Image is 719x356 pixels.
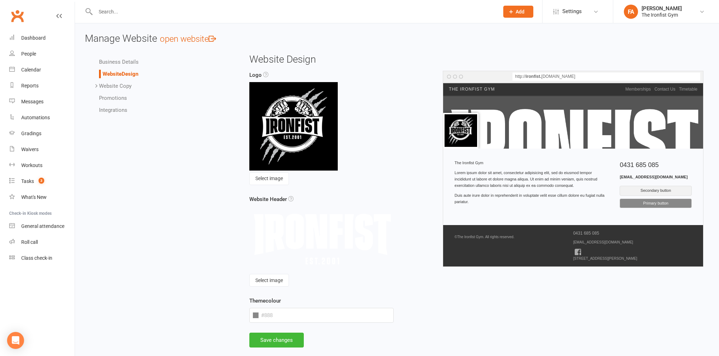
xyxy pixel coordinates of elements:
[249,172,289,185] button: Select image
[249,82,338,171] img: thumb_ddabb658-37c1-4dc3-88b2-75390adac427.png
[516,9,524,15] span: Add
[526,74,541,79] strong: ironfist .
[9,173,75,189] a: Tasks 3
[21,131,41,136] div: Gradings
[9,218,75,234] a: General attendance kiosk mode
[9,46,75,62] a: People
[642,5,682,12] div: [PERSON_NAME]
[642,12,682,18] div: The Ironfist Gym
[249,333,304,348] button: Save changes
[454,170,609,189] p: Lorem ipsum dolor sit amet, consectetur adipisicing elit, sed do eiusmod tempor incididunt ut lab...
[562,4,582,19] span: Settings
[249,54,703,65] h3: Website Design
[93,7,494,17] input: Search...
[21,99,44,104] div: Messages
[249,71,262,79] label: Logo
[620,160,692,170] h5: 0431 685 085
[449,86,495,93] span: The Ironfist Gym
[21,194,47,200] div: What's New
[9,30,75,46] a: Dashboard
[9,126,75,142] a: Gradings
[21,83,39,88] div: Reports
[454,193,609,205] p: Duis aute irure dolor in reprehenderit in voluptate velit esse cillum dolore eu fugiat nulla pari...
[9,234,75,250] a: Roll call
[7,332,24,349] div: Open Intercom Messenger
[21,115,50,120] div: Automations
[249,195,287,203] label: Website Header
[21,67,41,73] div: Calendar
[454,234,573,240] p: © The Ironfist Gym . All rights reserved.
[503,6,533,18] button: Add
[620,186,692,196] div: Secondary button
[21,178,34,184] div: Tasks
[21,51,36,57] div: People
[654,87,675,92] a: Contact Us
[9,250,75,266] a: Class kiosk mode
[9,94,75,110] a: Messages
[573,240,692,245] p: [EMAIL_ADDRESS][DOMAIN_NAME]
[9,110,75,126] a: Automations
[679,87,697,92] a: Timetable
[99,83,132,89] a: Website Copy
[85,33,709,44] h3: Manage Website
[8,7,26,25] a: Clubworx
[103,71,122,77] span: Website
[624,5,638,19] div: FA
[249,308,394,323] input: #888
[39,178,44,184] span: 3
[21,35,46,41] div: Dashboard
[573,231,692,236] h5: 0431 685 085
[620,175,688,179] strong: [EMAIL_ADDRESS][DOMAIN_NAME]
[21,147,39,152] div: Waivers
[9,142,75,157] a: Waivers
[9,189,75,205] a: What's New
[9,78,75,94] a: Reports
[625,87,651,92] a: Memberships
[103,71,138,77] a: WebsiteDesign
[99,95,127,101] a: Promotions
[21,239,38,245] div: Roll call
[9,62,75,78] a: Calendar
[99,107,127,113] a: Integrations
[620,199,692,208] div: Primary button
[99,59,139,65] a: Business Details
[21,162,42,168] div: Workouts
[21,223,64,229] div: General attendance
[160,34,216,44] a: open website
[9,157,75,173] a: Workouts
[249,206,394,270] img: c60d03a7-4ff4-4407-bd1c-133a982bd38c.png
[249,297,281,305] label: Theme colour
[573,257,692,261] div: [STREET_ADDRESS][PERSON_NAME]
[21,255,52,261] div: Class check-in
[454,160,609,166] div: The Ironfist Gym
[249,274,289,287] button: Select image
[445,114,477,147] img: thumb_ddabb658-37c1-4dc3-88b2-75390adac427.png
[512,73,700,81] div: http:// [DOMAIN_NAME]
